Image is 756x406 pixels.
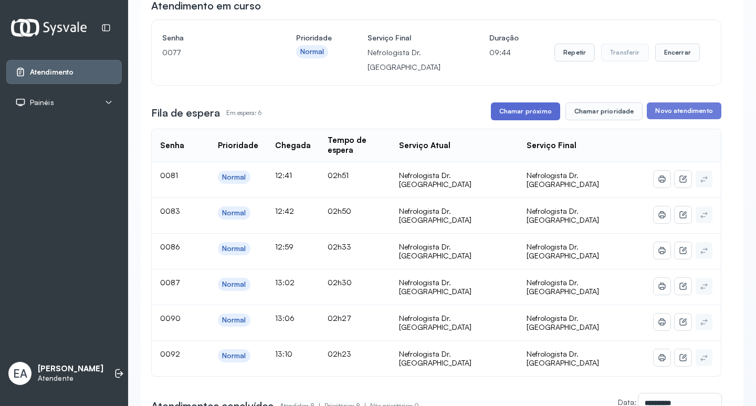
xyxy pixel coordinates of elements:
[222,173,246,182] div: Normal
[399,206,509,225] div: Nefrologista Dr. [GEOGRAPHIC_DATA]
[527,171,599,189] span: Nefrologista Dr. [GEOGRAPHIC_DATA]
[275,206,294,215] span: 12:42
[489,45,519,60] p: 09:44
[30,98,54,107] span: Painéis
[15,67,113,77] a: Atendimento
[275,314,295,322] span: 13:06
[399,171,509,189] div: Nefrologista Dr. [GEOGRAPHIC_DATA]
[162,30,260,45] h4: Senha
[399,141,450,151] div: Serviço Atual
[275,171,292,180] span: 12:41
[328,349,351,358] span: 02h23
[275,278,295,287] span: 13:02
[399,349,509,368] div: Nefrologista Dr. [GEOGRAPHIC_DATA]
[655,44,700,61] button: Encerrar
[554,44,595,61] button: Repetir
[328,206,351,215] span: 02h50
[11,19,87,36] img: Logotipo do estabelecimento
[222,280,246,289] div: Normal
[38,374,103,383] p: Atendente
[367,30,454,45] h4: Serviço Final
[328,278,352,287] span: 02h30
[222,316,246,325] div: Normal
[527,141,576,151] div: Serviço Final
[151,106,220,120] h3: Fila de espera
[527,206,599,225] span: Nefrologista Dr. [GEOGRAPHIC_DATA]
[160,242,180,251] span: 0086
[647,102,721,119] button: Novo atendimento
[275,349,292,358] span: 13:10
[275,242,293,251] span: 12:59
[399,278,509,296] div: Nefrologista Dr. [GEOGRAPHIC_DATA]
[160,278,180,287] span: 0087
[491,102,560,120] button: Chamar próximo
[300,47,324,56] div: Normal
[527,314,599,332] span: Nefrologista Dr. [GEOGRAPHIC_DATA]
[160,314,181,322] span: 0090
[160,141,184,151] div: Senha
[527,349,599,368] span: Nefrologista Dr. [GEOGRAPHIC_DATA]
[328,242,351,251] span: 02h33
[527,242,599,261] span: Nefrologista Dr. [GEOGRAPHIC_DATA]
[226,106,261,120] p: Em espera: 6
[328,314,351,322] span: 02h27
[328,171,349,180] span: 02h51
[222,244,246,253] div: Normal
[275,141,311,151] div: Chegada
[367,45,454,75] p: Nefrologista Dr. [GEOGRAPHIC_DATA]
[160,171,178,180] span: 0081
[222,351,246,360] div: Normal
[38,364,103,374] p: [PERSON_NAME]
[328,136,382,155] div: Tempo de espera
[160,206,180,215] span: 0083
[30,68,73,77] span: Atendimento
[296,30,332,45] h4: Prioridade
[527,278,599,296] span: Nefrologista Dr. [GEOGRAPHIC_DATA]
[601,44,649,61] button: Transferir
[489,30,519,45] h4: Duração
[218,141,258,151] div: Prioridade
[222,209,246,217] div: Normal
[162,45,260,60] p: 0077
[565,102,643,120] button: Chamar prioridade
[399,314,509,332] div: Nefrologista Dr. [GEOGRAPHIC_DATA]
[160,349,180,358] span: 0092
[399,242,509,261] div: Nefrologista Dr. [GEOGRAPHIC_DATA]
